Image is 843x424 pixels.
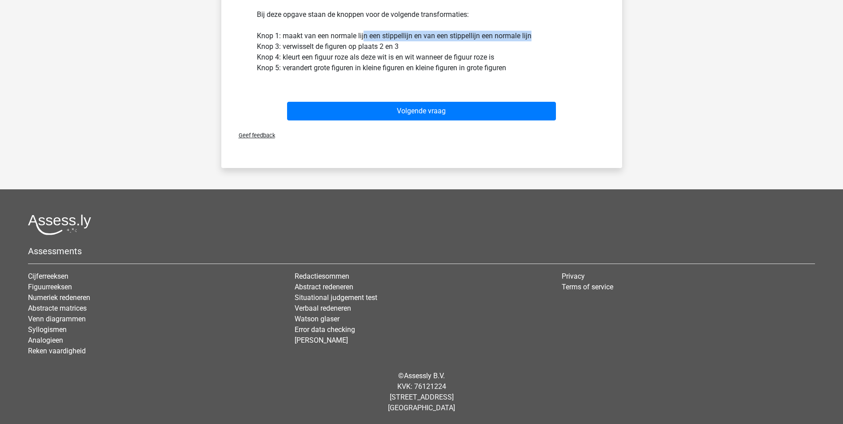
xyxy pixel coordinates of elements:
[295,293,377,302] a: Situational judgement test
[562,272,585,280] a: Privacy
[28,325,67,334] a: Syllogismen
[295,315,340,323] a: Watson glaser
[28,336,63,344] a: Analogieen
[562,283,613,291] a: Terms of service
[28,304,87,312] a: Abstracte matrices
[28,315,86,323] a: Venn diagrammen
[28,283,72,291] a: Figuurreeksen
[287,102,556,120] button: Volgende vraag
[295,272,349,280] a: Redactiesommen
[295,283,353,291] a: Abstract redeneren
[28,214,91,235] img: Assessly logo
[28,293,90,302] a: Numeriek redeneren
[295,304,351,312] a: Verbaal redeneren
[232,132,275,139] span: Geef feedback
[28,246,815,256] h5: Assessments
[404,372,445,380] a: Assessly B.V.
[295,325,355,334] a: Error data checking
[28,272,68,280] a: Cijferreeksen
[295,336,348,344] a: [PERSON_NAME]
[28,347,86,355] a: Reken vaardigheid
[21,364,822,420] div: © KVK: 76121224 [STREET_ADDRESS] [GEOGRAPHIC_DATA]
